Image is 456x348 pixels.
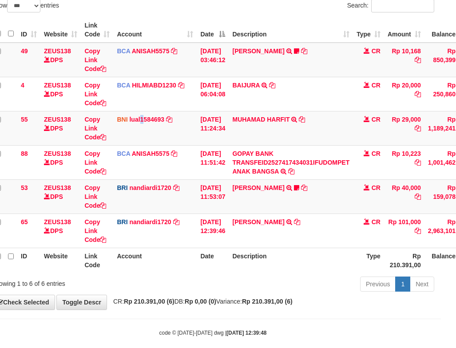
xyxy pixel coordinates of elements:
a: ZEUS138 [44,116,71,123]
span: CR [372,47,381,55]
td: [DATE] 03:46:12 [197,43,229,77]
a: Copy BAIJURA to clipboard [269,82,275,89]
span: 4 [21,82,24,89]
a: Copy SAIFUL BAHRI to clipboard [294,218,300,225]
span: BRI [117,218,127,225]
td: DPS [40,43,81,77]
a: Copy Rp 10,223 to clipboard [415,159,421,166]
th: Account [113,248,197,273]
span: CR [372,150,381,157]
a: Copy Rp 101,000 to clipboard [415,227,421,234]
a: Copy Rp 20,000 to clipboard [415,91,421,98]
a: Copy Rp 29,000 to clipboard [415,125,421,132]
a: Copy Link Code [84,82,106,107]
td: Rp 101,000 [384,214,424,248]
td: [DATE] 11:24:34 [197,111,229,145]
a: Copy nandiardi1720 to clipboard [173,218,179,225]
a: Next [410,277,434,292]
span: 53 [21,184,28,191]
th: Amount: activate to sort column ascending [384,17,424,43]
th: Link Code [81,248,113,273]
a: Previous [360,277,396,292]
small: code © [DATE]-[DATE] dwg | [159,330,267,336]
span: CR [372,82,381,89]
td: DPS [40,145,81,179]
a: Copy Link Code [84,150,106,175]
th: Website: activate to sort column ascending [40,17,81,43]
strong: Rp 0,00 (0) [185,298,216,305]
a: ANISAH5575 [132,47,170,55]
td: DPS [40,111,81,145]
th: Date: activate to sort column descending [197,17,229,43]
a: ZEUS138 [44,218,71,225]
a: ZEUS138 [44,82,71,89]
a: ZEUS138 [44,47,71,55]
a: BAIJURA [232,82,260,89]
span: CR [372,184,381,191]
td: [DATE] 06:04:08 [197,77,229,111]
a: Copy MUHAMAD HARFIT to clipboard [299,116,305,123]
strong: Rp 210.391,00 (6) [124,298,174,305]
td: Rp 40,000 [384,179,424,214]
td: DPS [40,179,81,214]
a: ANISAH5575 [132,150,170,157]
a: HILMIABD1230 [132,82,176,89]
a: Copy Link Code [84,116,106,141]
a: ZEUS138 [44,150,71,157]
a: Copy BASILIUS CHARL to clipboard [301,184,307,191]
td: [DATE] 11:53:07 [197,179,229,214]
th: Account: activate to sort column ascending [113,17,197,43]
a: Copy Link Code [84,184,106,209]
td: [DATE] 11:51:42 [197,145,229,179]
a: lual1584693 [129,116,164,123]
a: Copy Rp 10,168 to clipboard [415,56,421,63]
th: Link Code: activate to sort column ascending [81,17,113,43]
th: ID [17,248,40,273]
a: Copy ANISAH5575 to clipboard [171,150,177,157]
th: Rp 210.391,00 [384,248,424,273]
a: [PERSON_NAME] [232,47,284,55]
a: nandiardi1720 [129,184,171,191]
a: ZEUS138 [44,184,71,191]
td: [DATE] 12:39:46 [197,214,229,248]
th: Website [40,248,81,273]
a: Copy GOPAY BANK TRANSFEID2527417434031IFUDOMPET ANAK BANGSA to clipboard [288,168,294,175]
td: Rp 10,223 [384,145,424,179]
a: MUHAMAD HARFIT [232,116,289,123]
th: Description: activate to sort column ascending [229,17,353,43]
td: Rp 29,000 [384,111,424,145]
td: Rp 20,000 [384,77,424,111]
span: 65 [21,218,28,225]
span: CR [372,218,381,225]
a: Copy Rp 40,000 to clipboard [415,193,421,200]
a: [PERSON_NAME] [232,218,284,225]
a: Copy Link Code [84,47,106,72]
th: ID: activate to sort column ascending [17,17,40,43]
span: BCA [117,82,130,89]
th: Type [353,248,384,273]
td: DPS [40,77,81,111]
span: BNI [117,116,127,123]
strong: Rp 210.391,00 (6) [242,298,293,305]
a: nandiardi1720 [129,218,171,225]
a: Copy INA PAUJANAH to clipboard [301,47,307,55]
th: Description [229,248,353,273]
span: CR [372,116,381,123]
td: Rp 10,168 [384,43,424,77]
td: DPS [40,214,81,248]
strong: [DATE] 12:39:48 [226,330,266,336]
a: Copy HILMIABD1230 to clipboard [178,82,184,89]
a: Copy lual1584693 to clipboard [166,116,172,123]
th: Date [197,248,229,273]
a: Copy nandiardi1720 to clipboard [173,184,179,191]
a: Copy Link Code [84,218,106,243]
span: 55 [21,116,28,123]
span: 88 [21,150,28,157]
a: 1 [395,277,410,292]
span: 49 [21,47,28,55]
th: Type: activate to sort column ascending [353,17,384,43]
span: BRI [117,184,127,191]
a: Toggle Descr [56,295,107,310]
span: BCA [117,150,130,157]
a: [PERSON_NAME] [232,184,284,191]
